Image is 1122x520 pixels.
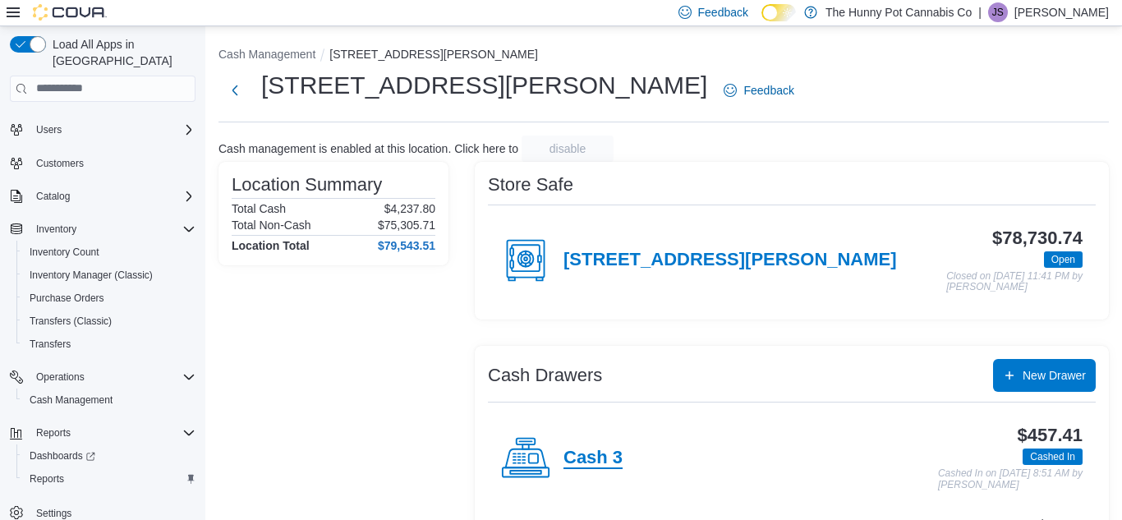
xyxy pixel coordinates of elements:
span: Transfers [30,338,71,351]
p: | [978,2,982,22]
button: disable [522,136,614,162]
button: Inventory Count [16,241,202,264]
button: Purchase Orders [16,287,202,310]
span: Reports [36,426,71,439]
a: Transfers (Classic) [23,311,118,331]
span: Inventory Manager (Classic) [23,265,195,285]
button: Cash Management [218,48,315,61]
button: New Drawer [993,359,1096,392]
span: JS [992,2,1004,22]
span: Catalog [30,186,195,206]
h3: Location Summary [232,175,382,195]
span: Customers [30,153,195,173]
span: Users [30,120,195,140]
a: Purchase Orders [23,288,111,308]
span: Settings [36,507,71,520]
span: Inventory Count [30,246,99,259]
span: Open [1044,251,1083,268]
button: Reports [16,467,202,490]
input: Dark Mode [761,4,796,21]
button: Transfers [16,333,202,356]
span: Catalog [36,190,70,203]
h3: $457.41 [1018,426,1083,445]
p: $4,237.80 [384,202,435,215]
span: Customers [36,157,84,170]
a: Dashboards [16,444,202,467]
span: Load All Apps in [GEOGRAPHIC_DATA] [46,36,195,69]
h4: $79,543.51 [378,239,435,252]
h6: Total Cash [232,202,286,215]
nav: An example of EuiBreadcrumbs [218,46,1109,66]
button: [STREET_ADDRESS][PERSON_NAME] [329,48,538,61]
button: Operations [3,366,202,389]
p: Cashed In on [DATE] 8:51 AM by [PERSON_NAME] [938,468,1083,490]
span: Transfers [23,334,195,354]
button: Users [30,120,68,140]
span: Dark Mode [761,21,762,22]
button: Reports [30,423,77,443]
span: Operations [30,367,195,387]
a: Transfers [23,334,77,354]
button: Reports [3,421,202,444]
span: Transfers (Classic) [23,311,195,331]
h4: Cash 3 [563,448,623,469]
button: Catalog [30,186,76,206]
span: disable [550,140,586,157]
button: Operations [30,367,91,387]
span: Reports [23,469,195,489]
p: The Hunny Pot Cannabis Co [825,2,972,22]
span: Open [1051,252,1075,267]
button: Cash Management [16,389,202,412]
span: Inventory [30,219,195,239]
span: Reports [30,423,195,443]
button: Users [3,118,202,141]
h4: Location Total [232,239,310,252]
a: Customers [30,154,90,173]
span: Cashed In [1030,449,1075,464]
a: Reports [23,469,71,489]
button: Inventory [30,219,83,239]
p: $75,305.71 [378,219,435,232]
span: Cashed In [1023,449,1083,465]
h1: [STREET_ADDRESS][PERSON_NAME] [261,69,707,102]
span: Cash Management [30,393,113,407]
span: Inventory Manager (Classic) [30,269,153,282]
a: Cash Management [23,390,119,410]
button: Catalog [3,185,202,208]
span: Feedback [698,4,748,21]
div: Julia Savidis [988,2,1008,22]
span: Inventory [36,223,76,236]
span: Users [36,123,62,136]
button: Customers [3,151,202,175]
span: Reports [30,472,64,485]
img: Cova [33,4,107,21]
button: Next [218,74,251,107]
h4: [STREET_ADDRESS][PERSON_NAME] [563,250,897,271]
span: Transfers (Classic) [30,315,112,328]
span: New Drawer [1023,367,1086,384]
span: Purchase Orders [23,288,195,308]
h3: Store Safe [488,175,573,195]
p: Cash management is enabled at this location. Click here to [218,142,518,155]
button: Transfers (Classic) [16,310,202,333]
p: Closed on [DATE] 11:41 PM by [PERSON_NAME] [946,271,1083,293]
button: Inventory [3,218,202,241]
span: Cash Management [23,390,195,410]
h3: Cash Drawers [488,366,602,385]
span: Feedback [743,82,793,99]
button: Inventory Manager (Classic) [16,264,202,287]
span: Dashboards [23,446,195,466]
a: Inventory Manager (Classic) [23,265,159,285]
span: Purchase Orders [30,292,104,305]
a: Dashboards [23,446,102,466]
h3: $78,730.74 [992,228,1083,248]
span: Inventory Count [23,242,195,262]
p: [PERSON_NAME] [1014,2,1109,22]
span: Dashboards [30,449,95,462]
a: Inventory Count [23,242,106,262]
span: Operations [36,370,85,384]
a: Feedback [717,74,800,107]
h6: Total Non-Cash [232,219,311,232]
